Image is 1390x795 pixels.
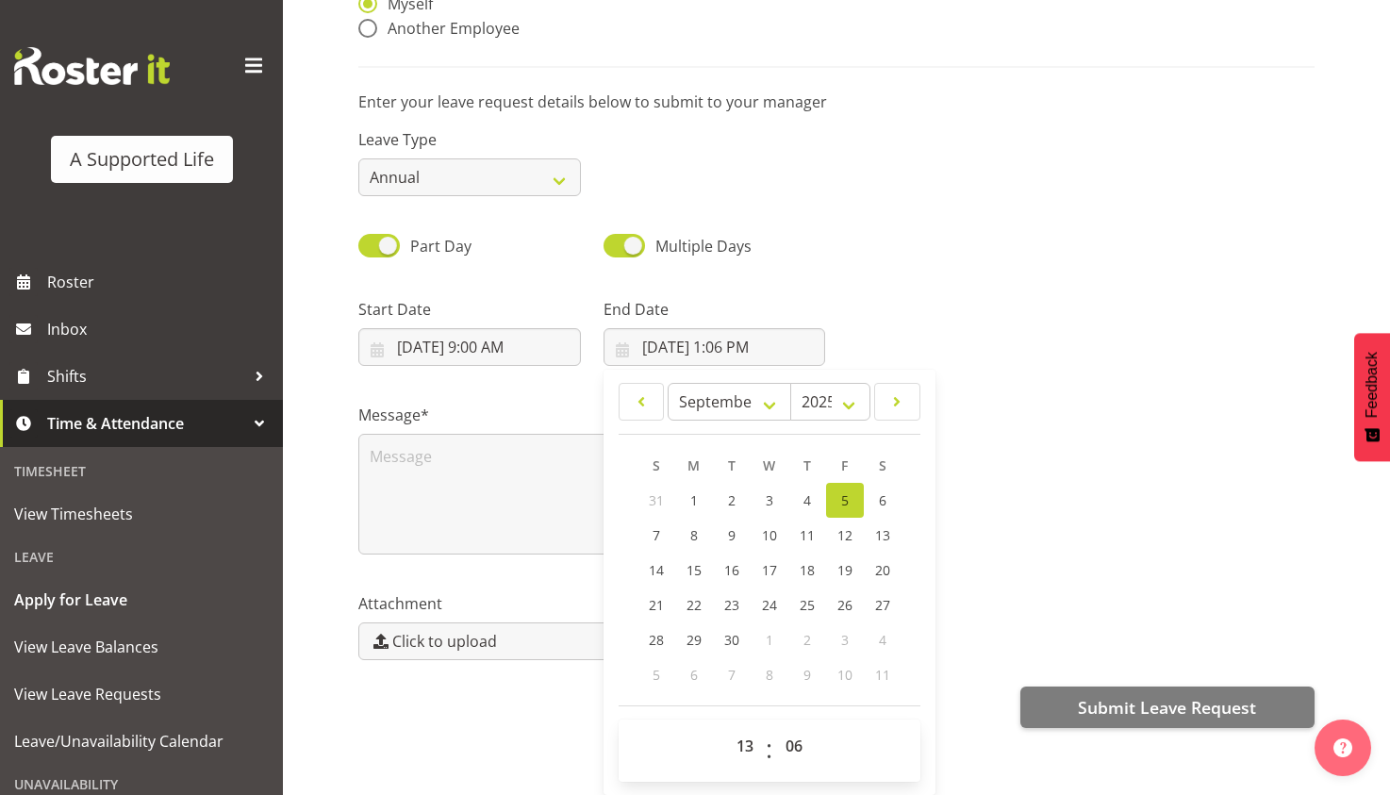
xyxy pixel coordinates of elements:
[14,727,269,755] span: Leave/Unavailability Calendar
[841,491,849,509] span: 5
[5,718,278,765] a: Leave/Unavailability Calendar
[675,518,713,553] a: 8
[410,236,472,257] span: Part Day
[47,268,273,296] span: Roster
[1364,352,1381,418] span: Feedback
[762,526,777,544] span: 10
[358,128,581,151] label: Leave Type
[788,553,826,588] a: 18
[653,666,660,684] span: 5
[751,553,788,588] a: 17
[687,631,702,649] span: 29
[803,491,811,509] span: 4
[875,526,890,544] span: 13
[687,456,700,474] span: M
[5,490,278,538] a: View Timesheets
[690,666,698,684] span: 6
[687,561,702,579] span: 15
[879,456,886,474] span: S
[377,19,520,38] span: Another Employee
[879,491,886,509] span: 6
[864,553,902,588] a: 20
[653,456,660,474] span: S
[358,298,581,321] label: Start Date
[653,526,660,544] span: 7
[879,631,886,649] span: 4
[675,553,713,588] a: 15
[47,409,245,438] span: Time & Attendance
[637,518,675,553] a: 7
[751,483,788,518] a: 3
[675,622,713,657] a: 29
[637,588,675,622] a: 21
[637,553,675,588] a: 14
[728,526,736,544] span: 9
[724,631,739,649] span: 30
[649,561,664,579] span: 14
[47,362,245,390] span: Shifts
[5,576,278,623] a: Apply for Leave
[675,588,713,622] a: 22
[14,586,269,614] span: Apply for Leave
[826,518,864,553] a: 12
[70,145,214,174] div: A Supported Life
[864,588,902,622] a: 27
[14,47,170,85] img: Rosterit website logo
[728,456,736,474] span: T
[800,526,815,544] span: 11
[826,553,864,588] a: 19
[1333,738,1352,757] img: help-xxl-2.png
[14,500,269,528] span: View Timesheets
[837,666,852,684] span: 10
[803,666,811,684] span: 9
[1354,333,1390,461] button: Feedback - Show survey
[713,553,751,588] a: 16
[687,596,702,614] span: 22
[724,596,739,614] span: 23
[358,404,825,426] label: Message*
[5,538,278,576] div: Leave
[875,561,890,579] span: 20
[14,680,269,708] span: View Leave Requests
[713,622,751,657] a: 30
[358,328,581,366] input: Click to select...
[751,588,788,622] a: 24
[788,483,826,518] a: 4
[358,91,1315,113] p: Enter your leave request details below to submit to your manager
[864,483,902,518] a: 6
[724,561,739,579] span: 16
[690,526,698,544] span: 8
[762,596,777,614] span: 24
[649,631,664,649] span: 28
[713,588,751,622] a: 23
[837,561,852,579] span: 19
[1020,687,1315,728] button: Submit Leave Request
[766,491,773,509] span: 3
[803,631,811,649] span: 2
[655,236,752,257] span: Multiple Days
[800,596,815,614] span: 25
[875,666,890,684] span: 11
[604,298,826,321] label: End Date
[14,633,269,661] span: View Leave Balances
[875,596,890,614] span: 27
[5,623,278,671] a: View Leave Balances
[5,671,278,718] a: View Leave Requests
[763,456,775,474] span: W
[788,588,826,622] a: 25
[649,491,664,509] span: 31
[841,456,848,474] span: F
[826,483,864,518] a: 5
[728,491,736,509] span: 2
[803,456,811,474] span: T
[713,518,751,553] a: 9
[47,315,273,343] span: Inbox
[5,452,278,490] div: Timesheet
[713,483,751,518] a: 2
[358,592,825,615] label: Attachment
[675,483,713,518] a: 1
[392,630,497,653] span: Click to upload
[766,666,773,684] span: 8
[728,666,736,684] span: 7
[762,561,777,579] span: 17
